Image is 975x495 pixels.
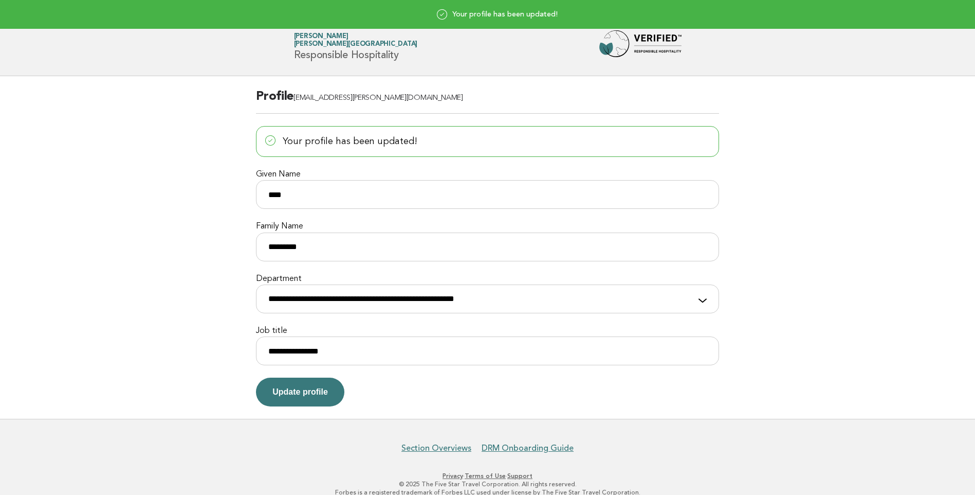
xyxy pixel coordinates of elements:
[256,378,344,406] button: Update profile
[294,33,418,47] a: [PERSON_NAME][PERSON_NAME][GEOGRAPHIC_DATA]
[173,472,802,480] p: · ·
[256,126,719,157] p: Your profile has been updated!
[256,221,719,232] label: Family Name
[443,472,463,480] a: Privacy
[465,472,506,480] a: Terms of Use
[599,30,682,63] img: Forbes Travel Guide
[294,33,418,60] h1: Responsible Hospitality
[256,169,719,180] label: Given Name
[293,94,463,102] span: [EMAIL_ADDRESS][PERSON_NAME][DOMAIN_NAME]
[507,472,532,480] a: Support
[256,326,719,337] label: Job title
[256,274,719,285] label: Department
[401,443,471,453] a: Section Overviews
[294,41,418,48] span: [PERSON_NAME][GEOGRAPHIC_DATA]
[482,443,574,453] a: DRM Onboarding Guide
[173,480,802,488] p: © 2025 The Five Star Travel Corporation. All rights reserved.
[256,89,719,114] h2: Profile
